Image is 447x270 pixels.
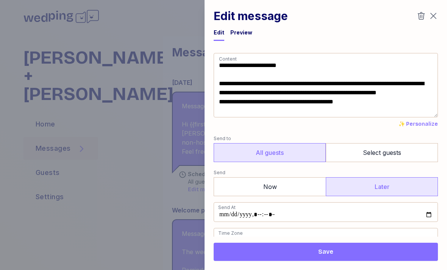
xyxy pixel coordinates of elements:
div: Edit [214,29,224,36]
label: All guests [214,143,326,162]
button: Save [214,243,438,261]
label: Now [214,177,326,196]
h1: Edit message [214,9,288,23]
label: Later [326,177,438,196]
label: Send [214,168,438,177]
button: ✨ Personalize [399,120,438,128]
div: Preview [230,29,252,36]
label: Select guests [326,143,438,162]
label: Send to [214,134,438,143]
span: Save [318,247,333,256]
